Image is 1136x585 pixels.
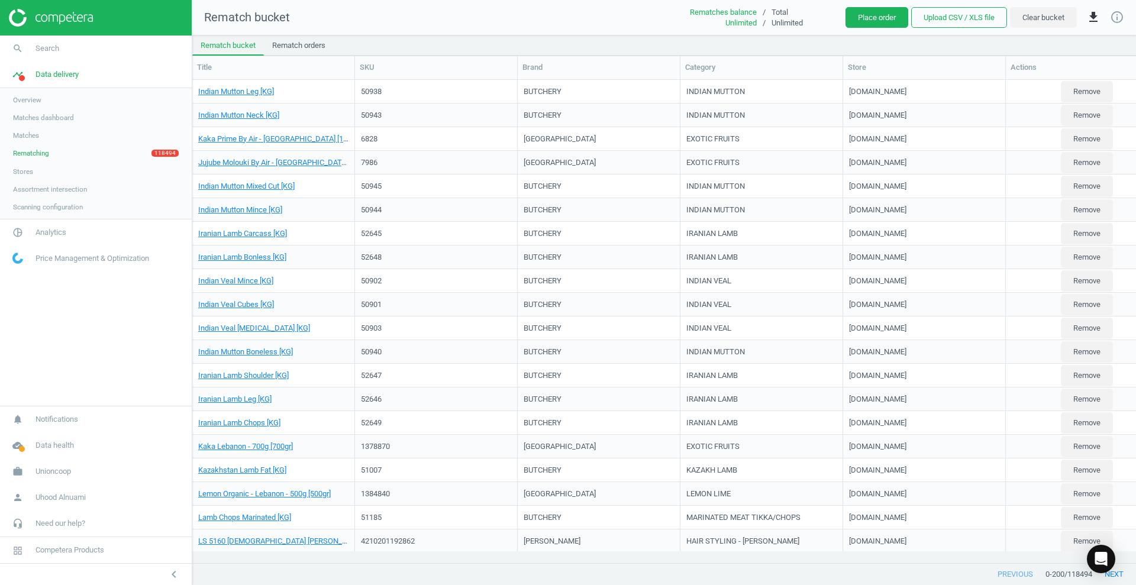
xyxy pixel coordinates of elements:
span: Assortment intersection [13,185,87,194]
div: BUTCHERY [524,393,561,404]
div: [DOMAIN_NAME] [849,180,906,191]
a: Iranian Lamb Carcass [KG] [198,228,287,237]
img: ajHJNr6hYgQAAAAASUVORK5CYII= [9,9,93,27]
div: BUTCHERY [524,464,561,475]
button: Remove [1061,460,1113,481]
a: Indian Mutton Neck [KG] [198,110,279,119]
button: Remove [1061,341,1113,363]
div: [DOMAIN_NAME] [849,441,906,451]
a: Iranian Lamb Chops [KG] [198,418,280,426]
a: Jujube Molouki By Air - [GEOGRAPHIC_DATA] [1000gr] [198,157,376,166]
a: Iranian Lamb Bonless [KG] [198,252,286,261]
div: INDIAN VEAL [686,275,731,286]
i: info_outline [1110,10,1124,24]
div: Unlimited [668,18,757,28]
span: Unioncoop [35,466,71,477]
span: Need our help? [35,518,85,529]
button: Remove [1061,436,1113,457]
span: Stores [13,167,33,176]
button: Remove [1061,365,1113,386]
button: Remove [1061,105,1113,126]
div: / [757,18,772,28]
button: Remove [1061,176,1113,197]
img: wGWNvw8QSZomAAAAABJRU5ErkJggg== [12,253,23,264]
div: INDIAN VEAL [686,299,731,309]
div: BUTCHERY [524,417,561,428]
div: 52645 [361,228,382,238]
div: BUTCHERY [524,251,561,262]
a: info_outline [1110,10,1124,25]
div: [DOMAIN_NAME] [849,109,906,120]
div: BUTCHERY [524,86,561,96]
span: Search [35,43,59,54]
div: BUTCHERY [524,275,561,286]
div: 52648 [361,251,382,262]
div: IRANIAN LAMB [686,417,738,428]
i: work [7,460,29,483]
button: Remove [1061,247,1113,268]
a: Indian Mutton Leg [KG] [198,86,274,95]
div: BUTCHERY [524,346,561,357]
i: chevron_left [167,567,181,581]
button: Remove [1061,389,1113,410]
div: EXOTIC FRUITS [686,133,740,144]
div: 51007 [361,464,382,475]
a: Kaka Lebanon - 700g [700gr] [198,441,293,450]
a: LS 5160 [DEMOGRAPHIC_DATA] [PERSON_NAME] [1] [198,536,374,545]
button: next [1092,564,1136,585]
div: INDIAN MUTTON [686,204,745,215]
a: Lamb Chops Marinated [KG] [198,512,291,521]
div: [PERSON_NAME] [524,535,580,546]
div: 50902 [361,275,382,286]
span: 0 - 200 [1045,569,1064,580]
div: 50943 [361,109,382,120]
div: 7986 [361,157,377,167]
div: IRANIAN LAMB [686,228,738,238]
div: 1384840 [361,488,390,499]
div: Title [197,62,350,73]
div: BUTCHERY [524,322,561,333]
i: person [7,486,29,509]
div: [DOMAIN_NAME] [849,393,906,404]
span: Data health [35,440,74,451]
button: Remove [1061,412,1113,434]
button: Remove [1061,483,1113,505]
i: search [7,37,29,60]
div: BUTCHERY [524,370,561,380]
span: Price Management & Optimization [35,253,149,264]
div: [GEOGRAPHIC_DATA] [524,488,596,499]
div: BUTCHERY [524,180,561,191]
div: 4210201192862 [361,535,415,546]
button: Clear bucket [1010,7,1077,28]
div: [DOMAIN_NAME] [849,346,906,357]
a: Indian Mutton Boneless [KG] [198,347,293,355]
div: 1378870 [361,441,390,451]
div: INDIAN MUTTON [686,86,745,96]
i: notifications [7,408,29,431]
button: Remove [1061,128,1113,150]
div: SKU [360,62,512,73]
i: get_app [1086,10,1100,24]
a: Lemon Organic - Lebanon - 500g [500gr] [198,489,331,497]
button: Remove [1061,81,1113,102]
div: [GEOGRAPHIC_DATA] [524,157,596,167]
div: INDIAN MUTTON [686,346,745,357]
div: [DOMAIN_NAME] [849,157,906,167]
a: Iranian Lamb Shoulder [KG] [198,370,289,379]
div: [DOMAIN_NAME] [849,512,906,522]
span: Analytics [35,227,66,238]
div: EXOTIC FRUITS [686,441,740,451]
span: Notifications [35,414,78,425]
div: IRANIAN LAMB [686,370,738,380]
button: Remove [1061,152,1113,173]
div: LEMON LIME [686,488,731,499]
button: get_app [1080,4,1107,31]
div: [DOMAIN_NAME] [849,204,906,215]
div: KAZAKH LAMB [686,464,737,475]
div: 52649 [361,417,382,428]
div: grid [192,80,1136,551]
span: Data delivery [35,69,79,80]
a: Indian Mutton Mixed Cut [KG] [198,181,295,190]
button: Remove [1061,199,1113,221]
button: Remove [1061,223,1113,244]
